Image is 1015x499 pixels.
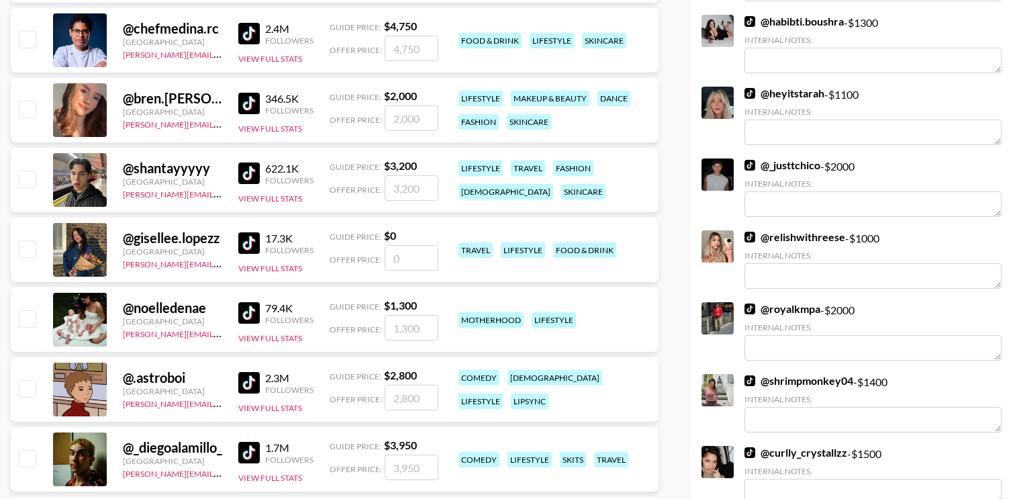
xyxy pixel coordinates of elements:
div: Internal Notes: [744,394,1002,404]
input: 3,950 [385,455,438,480]
strong: $ 2,000 [384,89,417,102]
div: @ bren.[PERSON_NAME] [123,90,222,107]
div: 1.7M [265,441,313,455]
div: [GEOGRAPHIC_DATA] [123,386,222,396]
span: Offer Price: [330,255,382,265]
a: [PERSON_NAME][EMAIL_ADDRESS][DOMAIN_NAME] [123,396,322,409]
a: @relishwithreese [744,230,845,244]
div: [GEOGRAPHIC_DATA] [123,37,222,47]
img: TikTok [238,302,260,324]
a: [PERSON_NAME][EMAIL_ADDRESS][DOMAIN_NAME] [123,187,322,199]
div: [GEOGRAPHIC_DATA] [123,456,222,466]
div: travel [511,161,545,176]
span: Guide Price: [330,22,381,32]
span: Offer Price: [330,394,382,404]
strong: $ 3,950 [384,439,417,451]
div: dance [597,91,630,106]
div: Internal Notes: [744,466,1002,476]
button: View Full Stats [238,333,302,343]
img: TikTok [744,16,755,27]
div: makeup & beauty [511,91,589,106]
img: TikTok [744,447,755,458]
a: @curlly_crystallzz [744,446,847,459]
img: TikTok [238,372,260,394]
input: 1,300 [385,315,438,341]
img: TikTok [744,88,755,99]
strong: $ 1,300 [384,299,417,312]
div: lifestyle [458,91,503,106]
span: Guide Price: [330,162,381,172]
div: lifestyle [458,394,503,409]
div: lipsync [511,394,548,409]
img: TikTok [744,375,755,386]
div: - $ 1100 [744,87,1002,145]
button: View Full Stats [238,54,302,64]
div: Internal Notes: [744,107,1002,117]
button: View Full Stats [238,263,302,273]
img: TikTok [238,163,260,184]
div: [GEOGRAPHIC_DATA] [123,316,222,326]
div: fashion [553,161,593,176]
button: View Full Stats [238,403,302,413]
div: skincare [582,33,626,48]
div: food & drink [458,33,522,48]
div: 2.3M [265,371,313,385]
strong: $ 4,750 [384,19,417,32]
span: Guide Price: [330,92,381,102]
div: Followers [265,175,313,185]
div: Followers [265,455,313,465]
div: - $ 1300 [744,15,1002,73]
div: Internal Notes: [744,179,1002,189]
input: 2,800 [385,385,438,410]
div: 622.1K [265,162,313,175]
div: travel [594,452,628,467]
div: fashion [458,114,499,130]
div: motherhood [458,312,524,328]
div: 79.4K [265,302,313,315]
div: lifestyle [458,161,503,176]
input: 3,200 [385,175,438,201]
img: TikTok [238,23,260,44]
div: skincare [507,114,551,130]
div: - $ 1400 [744,374,1002,433]
img: TikTok [744,304,755,314]
span: Guide Price: [330,371,381,381]
div: [DEMOGRAPHIC_DATA] [458,184,553,199]
div: lifestyle [501,242,545,258]
a: @heyitstarah [744,87,824,100]
div: @ _diegoalamillo_ [123,439,222,456]
div: [GEOGRAPHIC_DATA] [123,107,222,117]
div: @ .astroboi [123,369,222,386]
a: @shrimpmonkey04 [744,374,853,388]
div: - $ 2000 [744,302,1002,361]
div: 2.4M [265,22,313,36]
div: Internal Notes: [744,322,1002,332]
span: Guide Price: [330,232,381,242]
span: Offer Price: [330,185,382,195]
input: 4,750 [385,36,438,61]
strong: $ 0 [384,229,396,242]
a: [PERSON_NAME][EMAIL_ADDRESS][DOMAIN_NAME] [123,257,322,269]
div: skits [560,452,586,467]
div: Followers [265,315,313,325]
span: Offer Price: [330,45,382,55]
div: 346.5K [265,92,313,105]
div: @ shantayyyyy [123,160,222,177]
span: Guide Price: [330,302,381,312]
div: travel [458,242,493,258]
strong: $ 3,200 [384,159,417,172]
button: View Full Stats [238,473,302,483]
span: Offer Price: [330,324,382,334]
div: Followers [265,245,313,255]
img: TikTok [238,93,260,114]
strong: $ 2,800 [384,369,417,381]
a: [PERSON_NAME][EMAIL_ADDRESS][DOMAIN_NAME] [123,117,322,130]
div: [GEOGRAPHIC_DATA] [123,177,222,187]
div: @ noelledenae [123,300,222,316]
div: - $ 2000 [744,158,1002,217]
div: lifestyle [507,452,552,467]
img: TikTok [744,232,755,242]
div: comedy [458,452,499,467]
div: 17.3K [265,232,313,245]
div: [GEOGRAPHIC_DATA] [123,246,222,257]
